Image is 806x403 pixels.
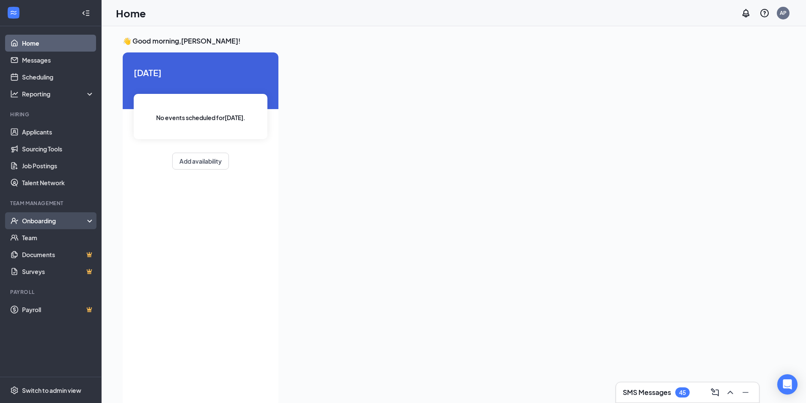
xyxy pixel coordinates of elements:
a: Home [22,35,94,52]
div: Reporting [22,90,95,98]
span: [DATE] [134,66,267,79]
a: DocumentsCrown [22,246,94,263]
h3: SMS Messages [623,388,671,397]
div: Hiring [10,111,93,118]
svg: Analysis [10,90,19,98]
button: ChevronUp [723,386,737,399]
svg: Collapse [82,9,90,17]
svg: QuestionInfo [759,8,770,18]
svg: WorkstreamLogo [9,8,18,17]
svg: Minimize [740,387,751,398]
div: Open Intercom Messenger [777,374,798,395]
span: No events scheduled for [DATE] . [156,113,245,122]
button: Minimize [739,386,752,399]
h3: 👋 Good morning, [PERSON_NAME] ! [123,36,759,46]
button: Add availability [172,153,229,170]
div: Payroll [10,288,93,296]
a: Messages [22,52,94,69]
div: AP [780,9,787,16]
svg: Settings [10,386,19,395]
div: 45 [679,389,686,396]
svg: UserCheck [10,217,19,225]
a: Scheduling [22,69,94,85]
a: Applicants [22,123,94,140]
svg: ComposeMessage [710,387,720,398]
a: PayrollCrown [22,301,94,318]
div: Onboarding [22,217,87,225]
a: Team [22,229,94,246]
a: Job Postings [22,157,94,174]
a: Sourcing Tools [22,140,94,157]
a: SurveysCrown [22,263,94,280]
h1: Home [116,6,146,20]
div: Switch to admin view [22,386,81,395]
svg: ChevronUp [725,387,735,398]
button: ComposeMessage [708,386,722,399]
svg: Notifications [741,8,751,18]
div: Team Management [10,200,93,207]
a: Talent Network [22,174,94,191]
